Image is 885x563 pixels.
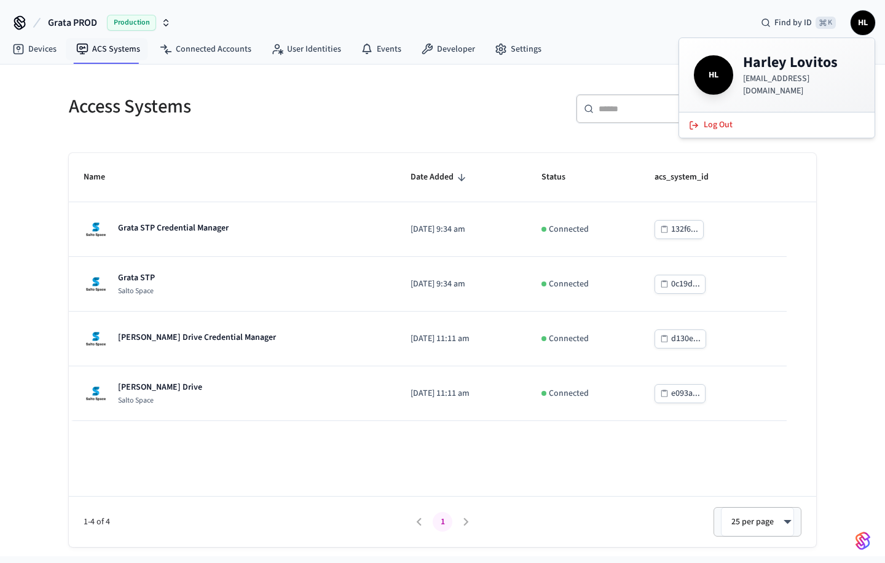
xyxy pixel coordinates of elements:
[261,38,351,60] a: User Identities
[84,381,108,406] img: Salto Space Logo
[655,384,706,403] button: e093a...
[118,286,155,296] p: Salto Space
[696,58,731,92] span: HL
[851,10,875,35] button: HL
[816,17,836,29] span: ⌘ K
[549,387,589,400] p: Connected
[655,329,706,348] button: d130e...
[48,15,97,30] span: Grata PROD
[118,396,202,406] p: Salto Space
[69,94,435,119] h5: Access Systems
[118,272,155,284] p: Grata STP
[84,217,108,242] img: Salto Space Logo
[655,168,725,187] span: acs_system_id
[407,512,478,532] nav: pagination navigation
[774,17,812,29] span: Find by ID
[743,73,860,97] p: [EMAIL_ADDRESS][DOMAIN_NAME]
[2,38,66,60] a: Devices
[411,278,511,291] p: [DATE] 9:34 am
[751,12,846,34] div: Find by ID⌘ K
[671,331,701,347] div: d130e...
[682,115,872,135] button: Log Out
[84,326,108,351] img: Salto Space Logo
[721,507,794,537] div: 25 per page
[485,38,551,60] a: Settings
[411,38,485,60] a: Developer
[107,15,156,31] span: Production
[549,278,589,291] p: Connected
[549,333,589,345] p: Connected
[655,220,704,239] button: 132f6...
[411,333,511,345] p: [DATE] 11:11 am
[66,38,150,60] a: ACS Systems
[118,331,276,344] p: [PERSON_NAME] Drive Credential Manager
[411,168,470,187] span: Date Added
[118,381,202,393] p: [PERSON_NAME] Drive
[671,277,700,292] div: 0c19d...
[743,53,860,73] h4: Harley Lovitos
[855,531,870,551] img: SeamLogoGradient.69752ec5.svg
[118,222,229,234] p: Grata STP Credential Manager
[852,12,874,34] span: HL
[84,516,407,529] span: 1-4 of 4
[655,275,706,294] button: 0c19d...
[84,272,108,296] img: Salto Space Logo
[433,512,452,532] button: page 1
[671,222,698,237] div: 132f6...
[411,223,511,236] p: [DATE] 9:34 am
[541,168,581,187] span: Status
[549,223,589,236] p: Connected
[671,386,700,401] div: e093a...
[69,153,816,421] table: sticky table
[84,168,121,187] span: Name
[411,387,511,400] p: [DATE] 11:11 am
[351,38,411,60] a: Events
[150,38,261,60] a: Connected Accounts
